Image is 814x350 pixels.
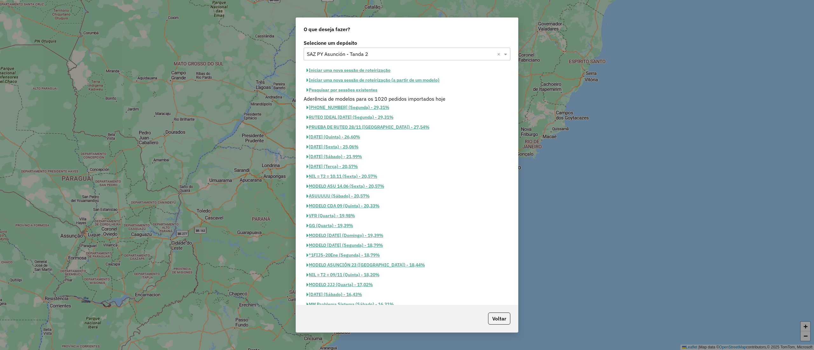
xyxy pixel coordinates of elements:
[304,112,396,122] button: RUTEO IDEAL [DATE] (Segunda) - 29,31%
[304,39,510,47] label: Selecione um depósito
[304,172,380,181] button: NIL = T2 = 10.11 (Sexta) - 20,57%
[300,95,514,103] div: Aderência de modelos para os 1020 pedidos importados hoje
[304,132,363,142] button: [DATE] (Quinta) - 26,60%
[304,162,361,172] button: [DATE] (Terça) - 20,57%
[304,75,442,85] button: Iniciar uma nova sessão de roteirização (a partir de um modelo)
[497,50,502,58] span: Clear all
[304,142,361,152] button: [DATE] (Sexta) - 25,06%
[304,280,376,290] button: MODELO JJJ (Quarta) - 17,02%
[304,250,383,260] button: °1FIJS-20Ene (Segunda) - 18,79%
[304,103,392,112] button: [PHONE_NUMBER] (Segunda) - 29,31%
[304,260,428,270] button: MODELO ASUNCIÓN 23 ([GEOGRAPHIC_DATA]) - 18,44%
[304,191,372,201] button: ASUUUUU (Sábado) - 20,57%
[304,300,397,309] button: MM Problema Sistema (Sábado) - 16,31%
[304,122,432,132] button: PRUEBA DE RUTEO 28/11 ([GEOGRAPHIC_DATA]) - 27,54%
[304,181,387,191] button: MODELO ASU 14.06 (Sexta) - 20,57%
[304,25,350,33] span: O que deseja fazer?
[304,65,393,75] button: Iniciar uma nova sessão de roteirização
[304,231,386,240] button: MODELO [DATE] (Domingo) - 19,39%
[304,221,356,231] button: GG (Quarta) - 19,39%
[304,290,365,300] button: [DATE] (Sábado) - 16,43%
[304,201,382,211] button: MODELO CDA 09 (Quinta) - 20,33%
[488,313,510,325] button: Voltar
[304,85,380,95] button: Pesquisar por sessões existentes
[304,240,386,250] button: MODELO [DATE] (Segunda) - 18,79%
[304,270,382,280] button: NIL = T2 = 09/11 (Quinta) - 18,20%
[304,152,365,162] button: [DATE] (Sábado) - 21,99%
[304,211,358,221] button: VFR (Quarta) - 19,98%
